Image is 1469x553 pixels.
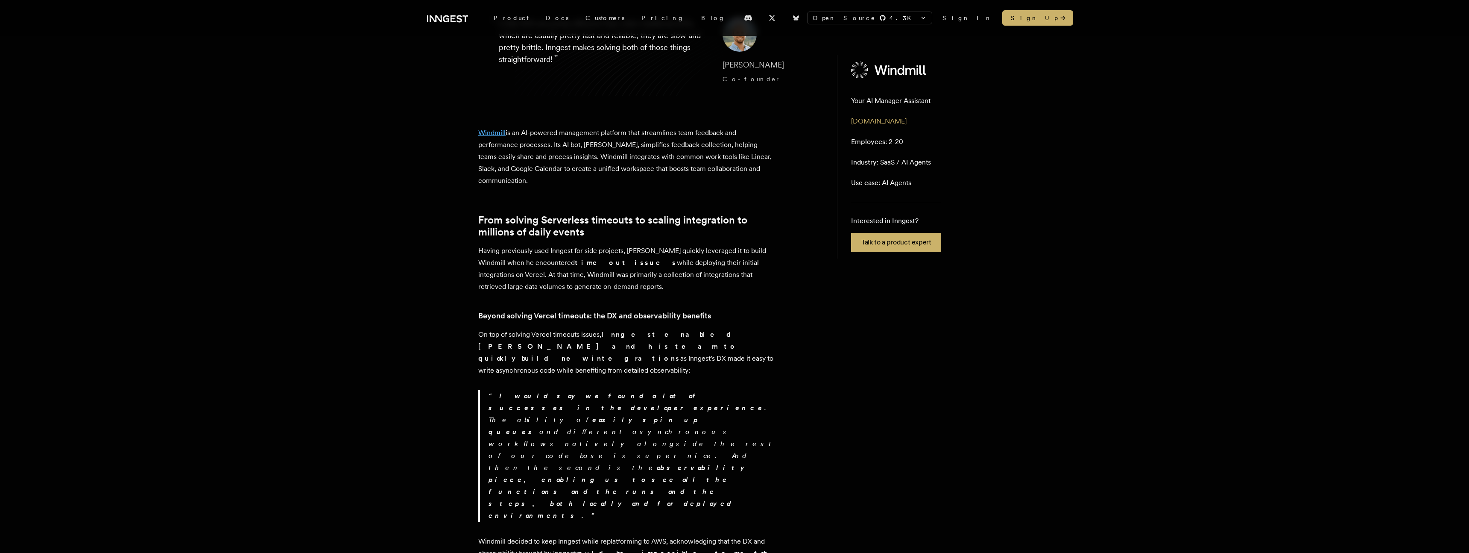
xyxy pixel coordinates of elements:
[723,76,780,82] span: Co-founder
[851,138,887,146] span: Employees:
[633,10,693,26] a: Pricing
[478,214,777,238] a: From solving Serverless timeouts to scaling integration to millions of daily events
[554,52,558,65] span: ”
[1002,10,1073,26] a: Sign Up
[478,329,777,377] p: On top of solving Vercel timeouts issues, as Inngest's DX made it easy to write asynchronous code...
[763,11,781,25] a: X
[739,11,758,25] a: Discord
[787,11,805,25] a: Bluesky
[489,416,700,436] strong: easily spin up queues
[478,330,738,362] strong: Inngest enabled [PERSON_NAME] and his team to quickly build new integrations
[489,390,777,522] p: . The ability of and different asynchronous workflows natively alongside the rest of our code bas...
[851,137,903,147] p: 2-20
[851,178,911,188] p: AI Agents
[890,14,916,22] span: 4.3 K
[851,96,931,106] p: Your AI Manager Assistant
[851,62,927,79] img: Windmill's logo
[851,216,941,226] p: Interested in Inngest?
[942,14,992,22] a: Sign In
[693,10,734,26] a: Blog
[723,60,784,69] span: [PERSON_NAME]
[485,10,537,26] div: Product
[813,14,876,22] span: Open Source
[478,127,777,187] p: is an AI-powered management platform that streamlines team feedback and performance processes. It...
[851,117,907,125] a: [DOMAIN_NAME]
[489,464,748,520] strong: observability piece, enabling us to see all the functions and the runs and the steps, both locall...
[851,179,880,187] span: Use case:
[499,18,709,86] p: LLMs APIs are pretty different than other traditional APIs, which are usually pretty fast and rel...
[489,392,764,412] strong: I would say we found a lot of successes in the developer experience
[478,129,506,137] a: Windmill
[851,158,878,166] span: Industry:
[478,245,777,293] p: Having previously used Inngest for side projects, [PERSON_NAME] quickly leveraged it to build Win...
[851,233,941,252] a: Talk to a product expert
[851,157,931,168] p: SaaS / AI Agents
[478,310,711,322] a: Beyond solving Vercel timeouts: the DX and observability benefits
[537,10,577,26] a: Docs
[577,10,633,26] a: Customers
[575,259,677,267] strong: timeout issues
